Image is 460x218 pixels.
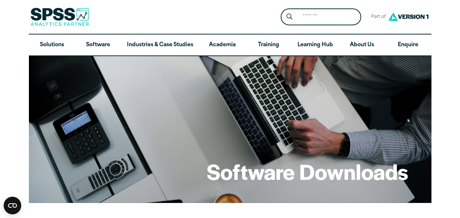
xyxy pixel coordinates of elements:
[29,34,75,56] a: Solutions
[339,34,385,56] a: About Us
[4,197,21,214] button: Open CMP widget
[121,34,199,56] a: Industries & Case Studies
[287,14,292,20] svg: Search magnifying glass icon
[30,8,89,26] img: SPSS Analytics Partner
[29,34,431,56] nav: Desktop version of site main menu
[283,10,296,24] button: Search magnifying glass icon
[367,12,386,22] span: Part of
[245,34,291,56] a: Training
[385,34,431,56] a: Enquire
[281,8,361,26] form: Site Header Search Form
[292,34,339,56] a: Learning Hub
[75,34,121,56] a: Software
[199,34,245,56] a: Academia
[207,157,408,186] h1: Software Downloads
[386,10,430,23] img: Version1 Logo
